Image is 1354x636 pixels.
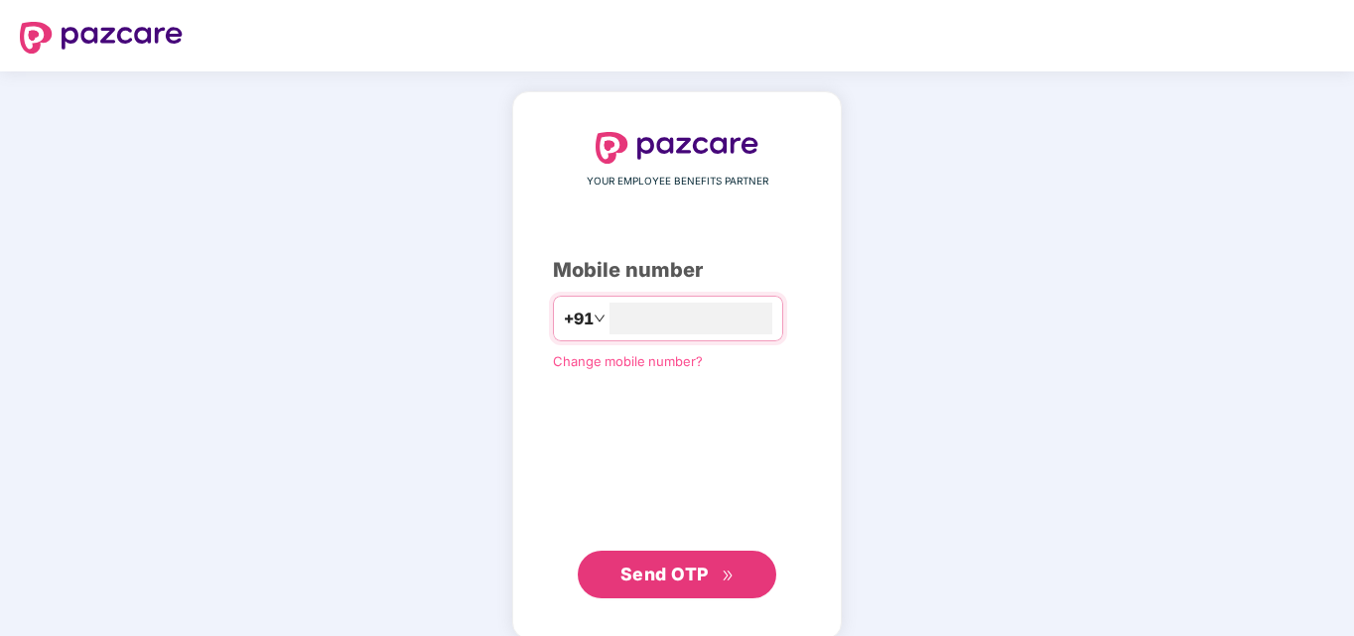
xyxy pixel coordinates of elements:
[564,307,594,331] span: +91
[722,570,735,582] span: double-right
[596,132,758,164] img: logo
[20,22,183,54] img: logo
[587,174,768,190] span: YOUR EMPLOYEE BENEFITS PARTNER
[553,255,801,286] div: Mobile number
[620,564,709,584] span: Send OTP
[594,313,606,324] span: down
[553,353,703,369] a: Change mobile number?
[578,551,776,598] button: Send OTPdouble-right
